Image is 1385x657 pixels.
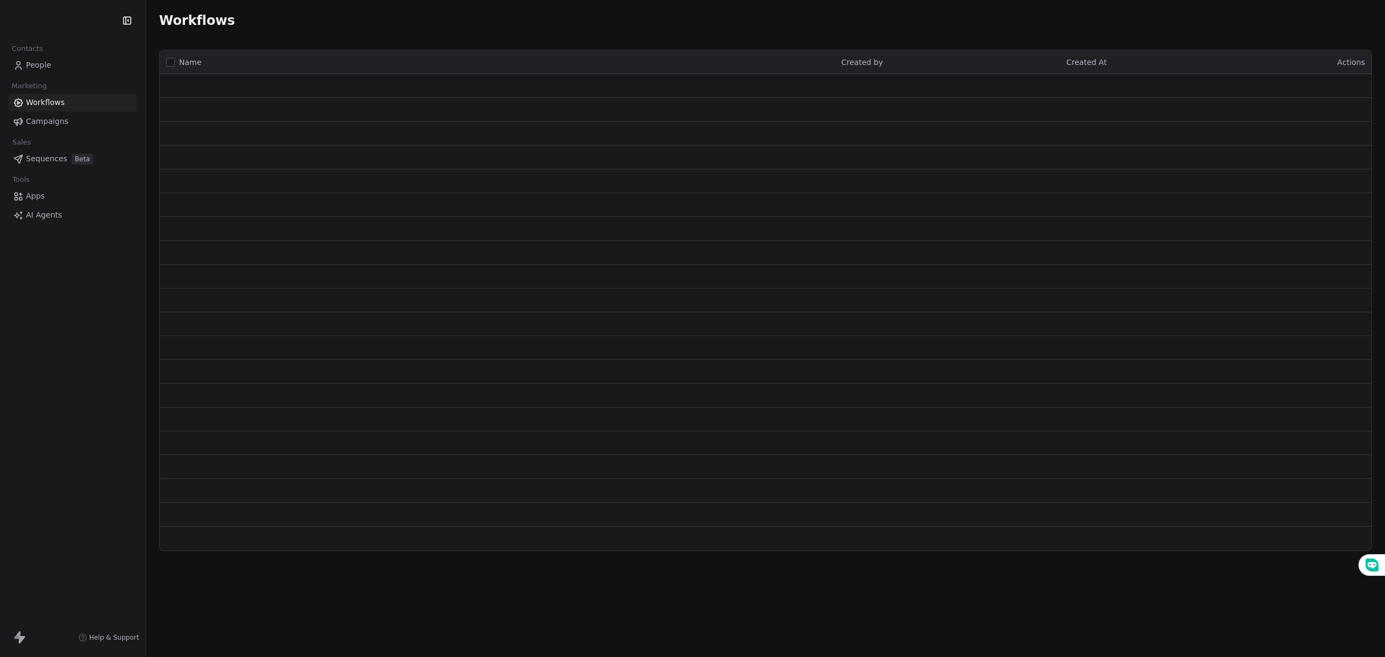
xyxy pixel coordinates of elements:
[8,172,34,188] span: Tools
[9,150,137,168] a: SequencesBeta
[26,209,62,221] span: AI Agents
[7,41,48,57] span: Contacts
[26,153,67,165] span: Sequences
[9,94,137,111] a: Workflows
[26,190,45,202] span: Apps
[71,154,93,165] span: Beta
[9,206,137,224] a: AI Agents
[26,60,51,71] span: People
[9,187,137,205] a: Apps
[9,56,137,74] a: People
[841,58,883,67] span: Created by
[89,633,139,642] span: Help & Support
[1337,58,1365,67] span: Actions
[9,113,137,130] a: Campaigns
[78,633,139,642] a: Help & Support
[26,116,68,127] span: Campaigns
[179,57,201,68] span: Name
[1066,58,1107,67] span: Created At
[8,134,36,150] span: Sales
[159,13,235,28] span: Workflows
[7,78,51,94] span: Marketing
[26,97,65,108] span: Workflows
